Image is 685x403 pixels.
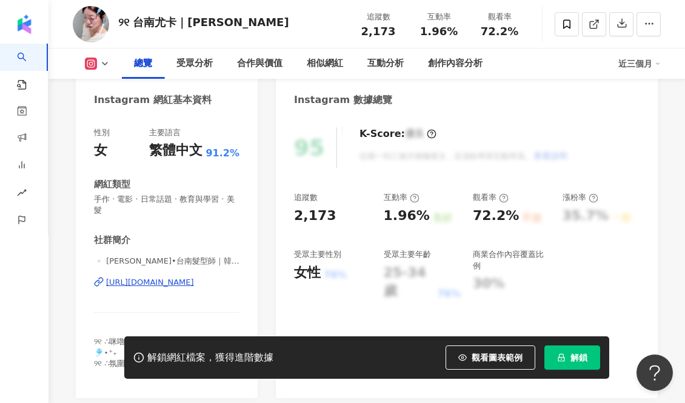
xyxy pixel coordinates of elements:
[94,277,239,288] a: [URL][DOMAIN_NAME]
[237,56,282,71] div: 合作與價值
[416,11,462,23] div: 互動率
[544,345,600,370] button: 解鎖
[15,15,34,34] img: logo icon
[384,192,419,203] div: 互動率
[307,56,343,71] div: 相似網紅
[476,11,523,23] div: 觀看率
[473,249,550,271] div: 商業合作內容覆蓋比例
[473,207,519,225] div: 72.2%
[361,25,396,38] span: 2,173
[355,11,401,23] div: 追蹤數
[384,207,430,225] div: 1.96%
[359,127,436,141] div: K-Score :
[106,277,194,288] div: [URL][DOMAIN_NAME]
[176,56,213,71] div: 受眾分析
[149,127,181,138] div: 主要語言
[17,44,41,91] a: search
[17,181,27,208] span: rise
[94,178,130,191] div: 網紅類型
[149,141,202,160] div: 繁體中文
[94,194,239,216] span: 手作 · 電影 · 日常話題 · 教育與學習 · 美髮
[384,249,431,260] div: 受眾主要年齡
[147,351,273,364] div: 解鎖網紅檔案，獲得進階數據
[294,192,318,203] div: 追蹤數
[73,6,109,42] img: KOL Avatar
[472,353,523,362] span: 觀看圖表範例
[563,192,598,203] div: 漲粉率
[294,93,392,107] div: Instagram 數據總覽
[94,127,110,138] div: 性別
[94,256,239,267] span: ▫️ [PERSON_NAME]•台南髮型師｜韓系層次燙｜免漂髮色 | tiie.1nn
[473,192,509,203] div: 觀看率
[557,353,566,362] span: lock
[481,25,518,38] span: 72.2%
[94,93,212,107] div: Instagram 網紅基本資料
[94,141,107,160] div: 女
[118,15,289,30] div: ୨୧ 台南尤卡｜[PERSON_NAME]
[420,25,458,38] span: 1.96%
[294,264,321,282] div: 女性
[428,56,483,71] div: 創作內容分析
[134,56,152,71] div: 總覽
[618,54,661,73] div: 近三個月
[294,249,341,260] div: 受眾主要性別
[446,345,535,370] button: 觀看圖表範例
[570,353,587,362] span: 解鎖
[94,234,130,247] div: 社群簡介
[206,147,239,160] span: 91.2%
[294,207,336,225] div: 2,173
[367,56,404,71] div: 互動分析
